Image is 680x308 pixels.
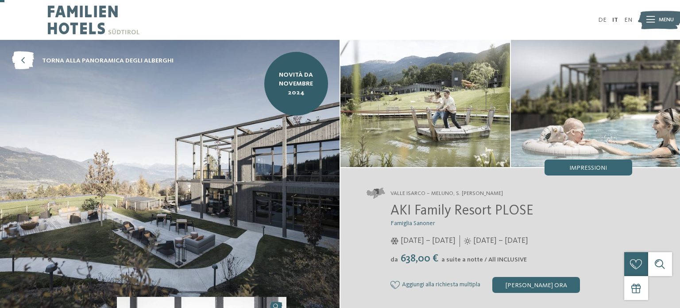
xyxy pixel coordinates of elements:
a: EN [624,17,632,23]
img: AKI: tutto quello che un bimbo può desiderare [340,40,510,167]
span: AKI Family Resort PLOSE [390,204,533,218]
span: Impressioni [569,165,607,171]
span: 638,00 € [399,253,440,264]
span: a suite a notte / All INCLUSIVE [441,257,527,263]
span: torna alla panoramica degli alberghi [42,56,174,65]
a: IT [612,17,618,23]
span: NOVITÀ da novembre 2024 [270,70,322,97]
span: Menu [659,16,674,24]
span: [DATE] – [DATE] [401,235,456,246]
span: da [390,257,398,263]
span: Famiglia Sanoner [390,220,435,226]
div: [PERSON_NAME] ora [492,277,580,293]
i: Orari d'apertura inverno [390,238,399,245]
span: [DATE] – [DATE] [473,235,528,246]
i: Orari d'apertura estate [464,238,471,245]
span: Valle Isarco – Meluno, S. [PERSON_NAME] [390,190,503,198]
a: DE [598,17,607,23]
span: Aggiungi alla richiesta multipla [402,281,480,289]
a: torna alla panoramica degli alberghi [12,52,174,70]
